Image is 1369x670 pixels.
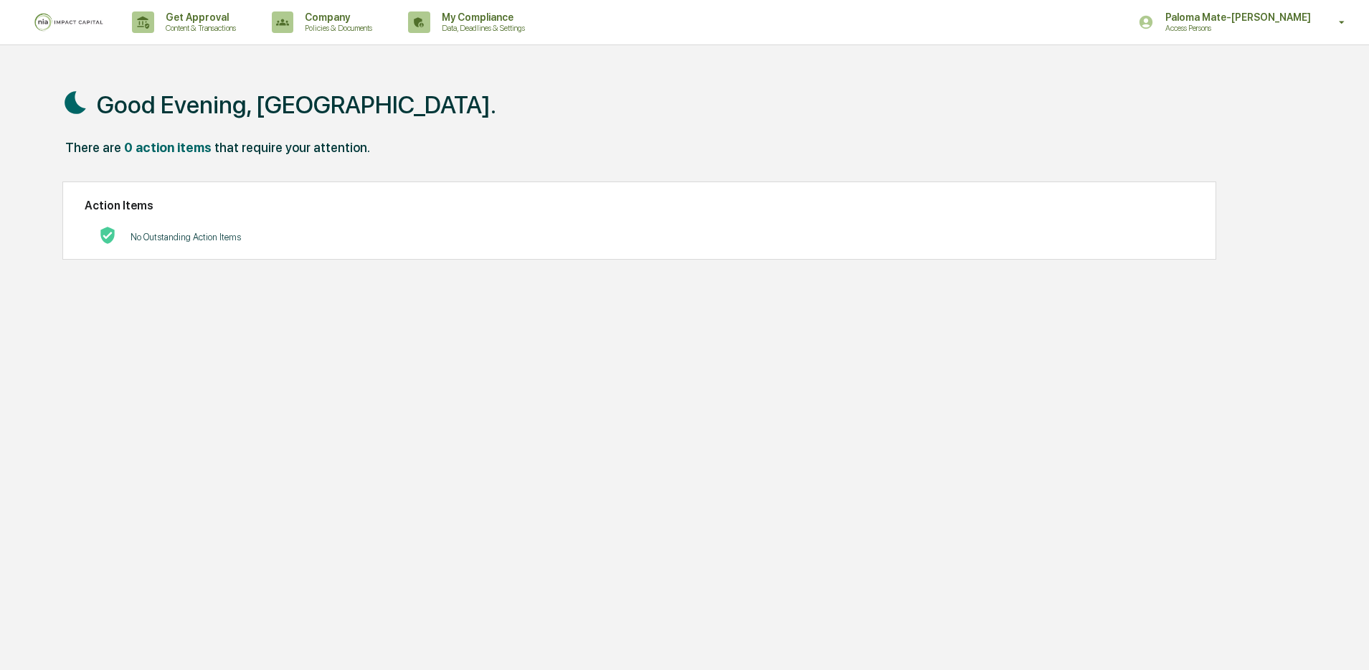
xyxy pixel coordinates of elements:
[97,90,496,119] h1: Good Evening, [GEOGRAPHIC_DATA].
[1154,23,1294,33] p: Access Persons
[124,140,212,155] div: 0 action items
[430,11,532,23] p: My Compliance
[430,23,532,33] p: Data, Deadlines & Settings
[131,232,241,242] p: No Outstanding Action Items
[99,227,116,244] img: No Actions logo
[293,23,379,33] p: Policies & Documents
[85,199,1193,212] h2: Action Items
[154,11,243,23] p: Get Approval
[65,140,121,155] div: There are
[293,11,379,23] p: Company
[34,13,103,32] img: logo
[1154,11,1318,23] p: Paloma Mate-[PERSON_NAME]
[154,23,243,33] p: Content & Transactions
[214,140,370,155] div: that require your attention.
